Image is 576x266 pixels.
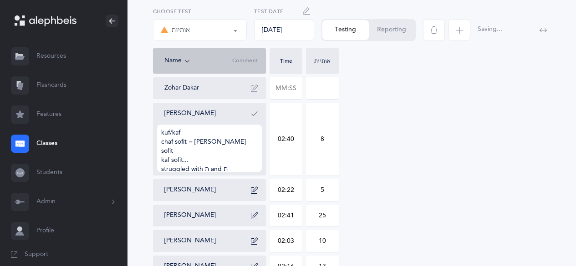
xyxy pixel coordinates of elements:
button: Reporting [369,20,415,40]
input: MM:SS [270,205,302,226]
div: Time [272,58,300,64]
label: Choose test [153,7,247,15]
button: Zohar Dakar [164,84,199,93]
div: Name [164,56,232,66]
span: Comment [232,57,258,65]
div: אותיות [308,58,336,64]
label: Test Date [254,7,314,15]
input: MM:SS [270,180,302,201]
span: Saving... [478,25,502,33]
div: אותיות [161,25,190,35]
input: MM:SS [270,78,302,99]
input: MM:SS [270,231,302,251]
button: [PERSON_NAME] [164,236,216,246]
button: [PERSON_NAME] [164,186,216,195]
input: MM:SS [270,103,302,175]
button: אותיות [153,19,247,41]
button: [PERSON_NAME] [164,109,216,118]
span: Support [25,250,48,259]
div: [DATE] [254,19,314,41]
button: [PERSON_NAME] [164,211,216,220]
